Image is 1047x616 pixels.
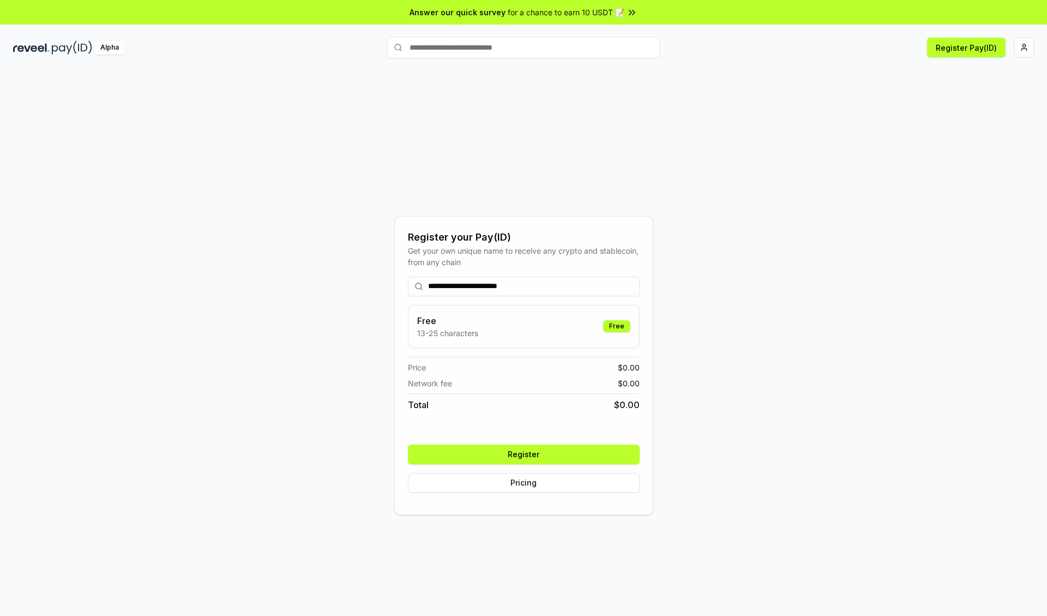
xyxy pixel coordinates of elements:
[408,398,429,411] span: Total
[508,7,624,18] span: for a chance to earn 10 USDT 📝
[408,362,426,373] span: Price
[408,445,640,464] button: Register
[13,41,50,55] img: reveel_dark
[52,41,92,55] img: pay_id
[408,230,640,245] div: Register your Pay(ID)
[417,327,478,339] p: 13-25 characters
[94,41,125,55] div: Alpha
[614,398,640,411] span: $ 0.00
[408,245,640,268] div: Get your own unique name to receive any crypto and stablecoin, from any chain
[618,362,640,373] span: $ 0.00
[927,38,1006,57] button: Register Pay(ID)
[603,320,630,332] div: Free
[408,473,640,493] button: Pricing
[417,314,478,327] h3: Free
[408,378,452,389] span: Network fee
[618,378,640,389] span: $ 0.00
[410,7,506,18] span: Answer our quick survey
